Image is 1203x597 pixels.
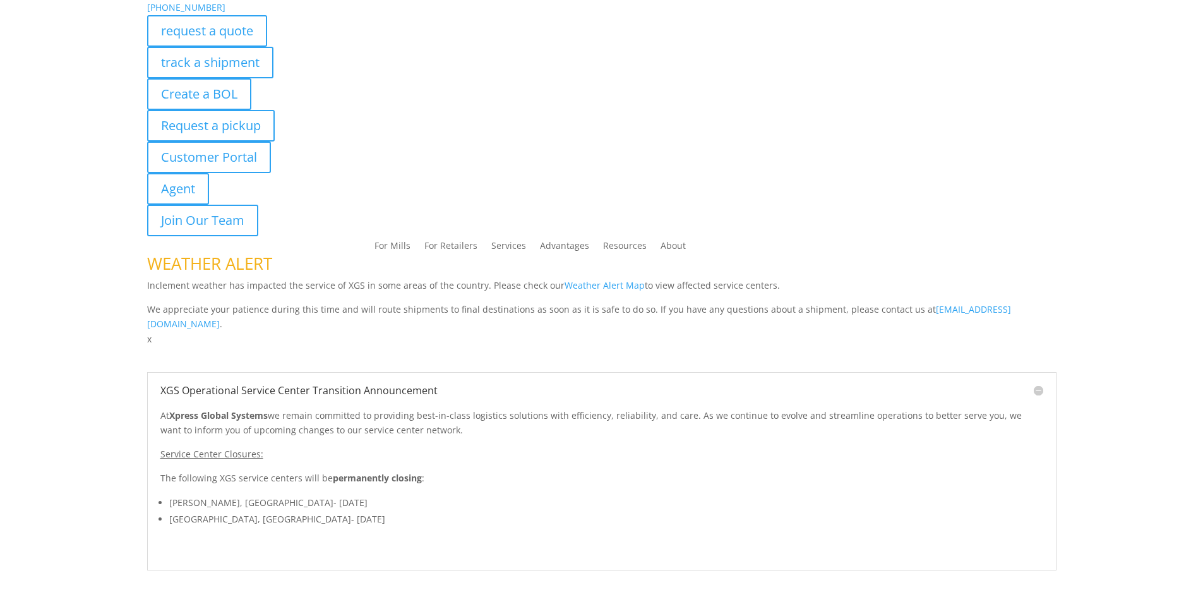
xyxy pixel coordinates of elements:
[169,495,1043,511] li: [PERSON_NAME], [GEOGRAPHIC_DATA]- [DATE]
[147,572,429,584] b: Visibility, transparency, and control for your entire supply chain.
[147,332,1056,347] p: x
[603,241,647,255] a: Resources
[147,110,275,142] a: Request a pickup
[424,241,477,255] a: For Retailers
[147,78,251,110] a: Create a BOL
[333,472,422,484] strong: permanently closing
[565,279,645,291] a: Weather Alert Map
[147,173,209,205] a: Agent
[160,385,1043,395] h5: XGS Operational Service Center Transition Announcement
[540,241,589,255] a: Advantages
[169,511,1043,528] li: [GEOGRAPHIC_DATA], [GEOGRAPHIC_DATA]- [DATE]
[169,409,268,421] strong: Xpress Global Systems
[147,252,272,275] span: WEATHER ALERT
[160,408,1043,447] p: At we remain committed to providing best-in-class logistics solutions with efficiency, reliabilit...
[491,241,526,255] a: Services
[147,142,271,173] a: Customer Portal
[374,241,410,255] a: For Mills
[160,471,1043,495] p: The following XGS service centers will be :
[147,278,1056,302] p: Inclement weather has impacted the service of XGS in some areas of the country. Please check our ...
[147,302,1056,332] p: We appreciate your patience during this time and will route shipments to final destinations as so...
[147,15,267,47] a: request a quote
[147,47,273,78] a: track a shipment
[147,1,225,13] a: [PHONE_NUMBER]
[661,241,686,255] a: About
[147,205,258,236] a: Join Our Team
[160,448,263,460] u: Service Center Closures:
